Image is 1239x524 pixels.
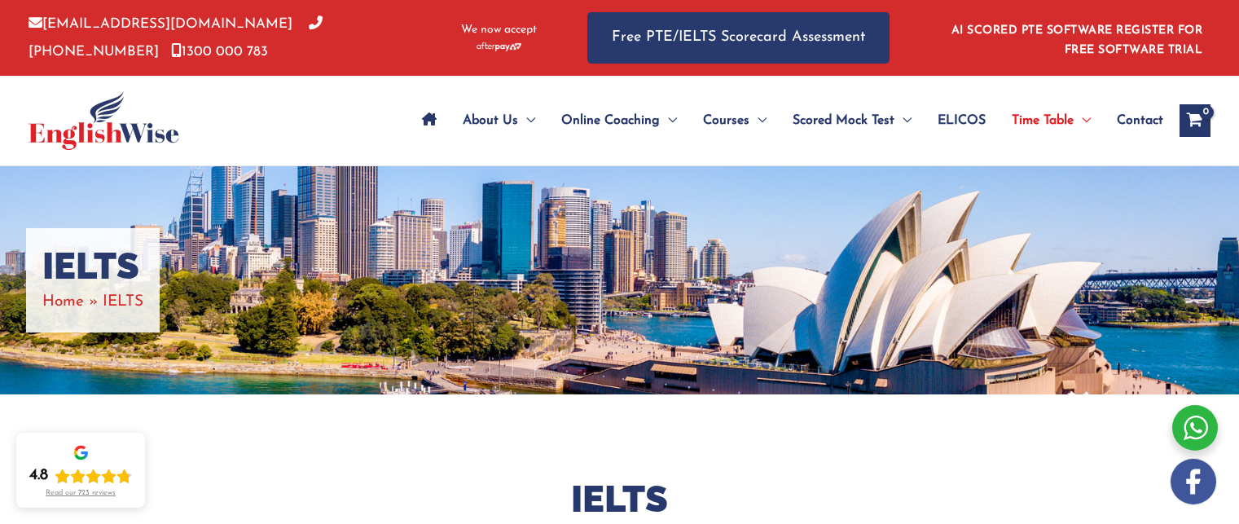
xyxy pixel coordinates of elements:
a: [PHONE_NUMBER] [29,17,323,58]
span: Menu Toggle [749,92,767,149]
a: Time TableMenu Toggle [999,92,1104,149]
span: Menu Toggle [660,92,677,149]
span: Menu Toggle [518,92,535,149]
a: Free PTE/IELTS Scorecard Assessment [587,12,890,64]
span: Scored Mock Test [793,92,894,149]
span: Menu Toggle [894,92,912,149]
span: Menu Toggle [1074,92,1091,149]
span: Time Table [1012,92,1074,149]
h2: Ielts [143,476,1096,524]
span: Online Coaching [561,92,660,149]
div: Rating: 4.8 out of 5 [29,466,132,486]
h1: IELTS [42,244,143,288]
img: Afterpay-Logo [477,42,521,51]
span: ELICOS [938,92,986,149]
a: Home [42,294,84,310]
img: white-facebook.png [1171,459,1216,504]
a: About UsMenu Toggle [450,92,548,149]
a: ELICOS [925,92,999,149]
div: 4.8 [29,466,48,486]
div: Read our 723 reviews [46,489,116,498]
span: We now accept [461,22,537,38]
a: AI SCORED PTE SOFTWARE REGISTER FOR FREE SOFTWARE TRIAL [951,24,1203,56]
a: Scored Mock TestMenu Toggle [780,92,925,149]
span: Courses [703,92,749,149]
a: View Shopping Cart, empty [1180,104,1210,137]
a: 1300 000 783 [171,45,268,59]
a: Contact [1104,92,1163,149]
img: cropped-ew-logo [29,91,179,150]
a: Online CoachingMenu Toggle [548,92,690,149]
a: CoursesMenu Toggle [690,92,780,149]
nav: Breadcrumbs [42,288,143,315]
a: [EMAIL_ADDRESS][DOMAIN_NAME] [29,17,292,31]
span: About Us [463,92,518,149]
nav: Site Navigation: Main Menu [409,92,1163,149]
aside: Header Widget 1 [942,11,1210,64]
span: Contact [1117,92,1163,149]
span: IELTS [103,294,143,310]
